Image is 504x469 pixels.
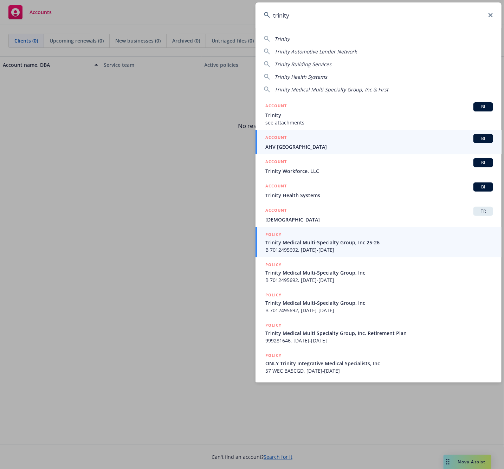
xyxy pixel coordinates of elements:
span: Trinity [265,111,493,119]
a: POLICYTrinity Medical Multi-Specialty Group, IncB 7012495692, [DATE]-[DATE] [256,257,502,288]
a: ACCOUNTBIAHV [GEOGRAPHIC_DATA] [256,130,502,154]
a: ACCOUNTBITrinity Workforce, LLC [256,154,502,179]
span: 999281646, [DATE]-[DATE] [265,337,493,344]
a: ACCOUNTBITrinity Health Systems [256,179,502,203]
h5: POLICY [265,322,282,329]
span: TR [476,208,490,214]
span: BI [476,160,490,166]
span: Trinity Medical Multi-Specialty Group, Inc 25-26 [265,239,493,246]
h5: POLICY [265,261,282,268]
span: Trinity Medical Multi-Specialty Group, Inc [265,299,493,307]
span: Trinity Medical Multi-Specialty Group, Inc [265,269,493,276]
a: POLICYTrinity Medical Multi-Specialty Group, Inc 25-26B 7012495692, [DATE]-[DATE] [256,227,502,257]
a: POLICYTrinity Medical Multi-Specialty Group, IncB 7012495692, [DATE]-[DATE] [256,288,502,318]
span: Trinity Health Systems [265,192,493,199]
span: B 7012495692, [DATE]-[DATE] [265,276,493,284]
h5: ACCOUNT [265,102,287,111]
h5: ACCOUNT [265,158,287,167]
span: BI [476,135,490,142]
span: Trinity Workforce, LLC [265,167,493,175]
h5: ACCOUNT [265,207,287,215]
span: see attachments [265,119,493,126]
a: ACCOUNTTR[DEMOGRAPHIC_DATA] [256,203,502,227]
span: Trinity [274,36,290,42]
span: Trinity Building Services [274,61,331,68]
span: Trinity Medical Multi Specialty Group, Inc. Retirement Plan [265,329,493,337]
span: BI [476,184,490,190]
span: B 7012495692, [DATE]-[DATE] [265,246,493,253]
h5: POLICY [265,291,282,298]
h5: POLICY [265,231,282,238]
h5: ACCOUNT [265,134,287,142]
span: 57 WEC BA5CGD, [DATE]-[DATE] [265,367,493,374]
span: B 7012495692, [DATE]-[DATE] [265,307,493,314]
h5: POLICY [265,352,282,359]
span: Trinity Health Systems [274,73,327,80]
span: AHV [GEOGRAPHIC_DATA] [265,143,493,150]
span: BI [476,104,490,110]
a: ACCOUNTBITrinitysee attachments [256,98,502,130]
h5: ACCOUNT [265,182,287,191]
a: POLICYONLY Trinity Integrative Medical Specialists, Inc57 WEC BA5CGD, [DATE]-[DATE] [256,348,502,378]
span: Trinity Automotive Lender Network [274,48,357,55]
input: Search... [256,2,502,28]
span: [DEMOGRAPHIC_DATA] [265,216,493,223]
span: Trinity Medical Multi Specialty Group, Inc & First [274,86,388,93]
span: ONLY Trinity Integrative Medical Specialists, Inc [265,360,493,367]
a: POLICYTrinity Medical Multi Specialty Group, Inc. Retirement Plan999281646, [DATE]-[DATE] [256,318,502,348]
